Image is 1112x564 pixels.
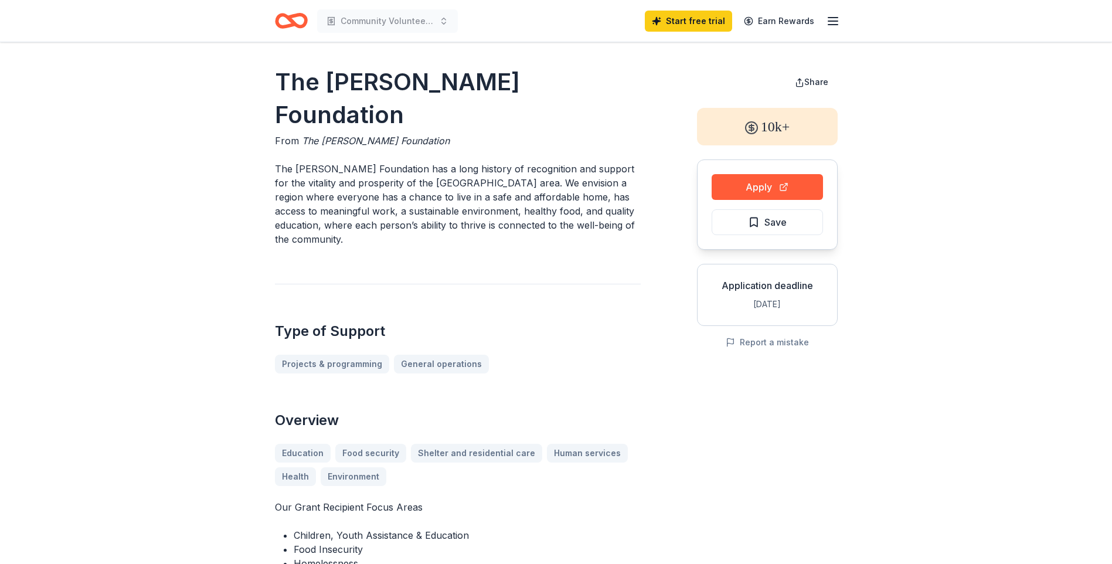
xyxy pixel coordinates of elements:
[737,11,821,32] a: Earn Rewards
[294,528,641,542] li: Children, Youth Assistance & Education
[645,11,732,32] a: Start free trial
[764,215,787,230] span: Save
[712,174,823,200] button: Apply
[712,209,823,235] button: Save
[317,9,458,33] button: Community Volunteer Projects
[707,297,828,311] div: [DATE]
[726,335,809,349] button: Report a mistake
[275,322,641,341] h2: Type of Support
[707,278,828,293] div: Application deadline
[275,355,389,373] a: Projects & programming
[294,542,641,556] li: Food Insecurity
[275,66,641,131] h1: The [PERSON_NAME] Foundation
[275,411,641,430] h2: Overview
[785,70,838,94] button: Share
[302,135,450,147] span: The [PERSON_NAME] Foundation
[394,355,489,373] a: General operations
[697,108,838,145] div: 10k+
[804,77,828,87] span: Share
[275,134,641,148] div: From
[275,7,308,35] a: Home
[275,162,641,246] p: The [PERSON_NAME] Foundation has a long history of recognition and support for the vitality and p...
[341,14,434,28] span: Community Volunteer Projects
[275,500,641,514] p: Our Grant Recipient Focus Areas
